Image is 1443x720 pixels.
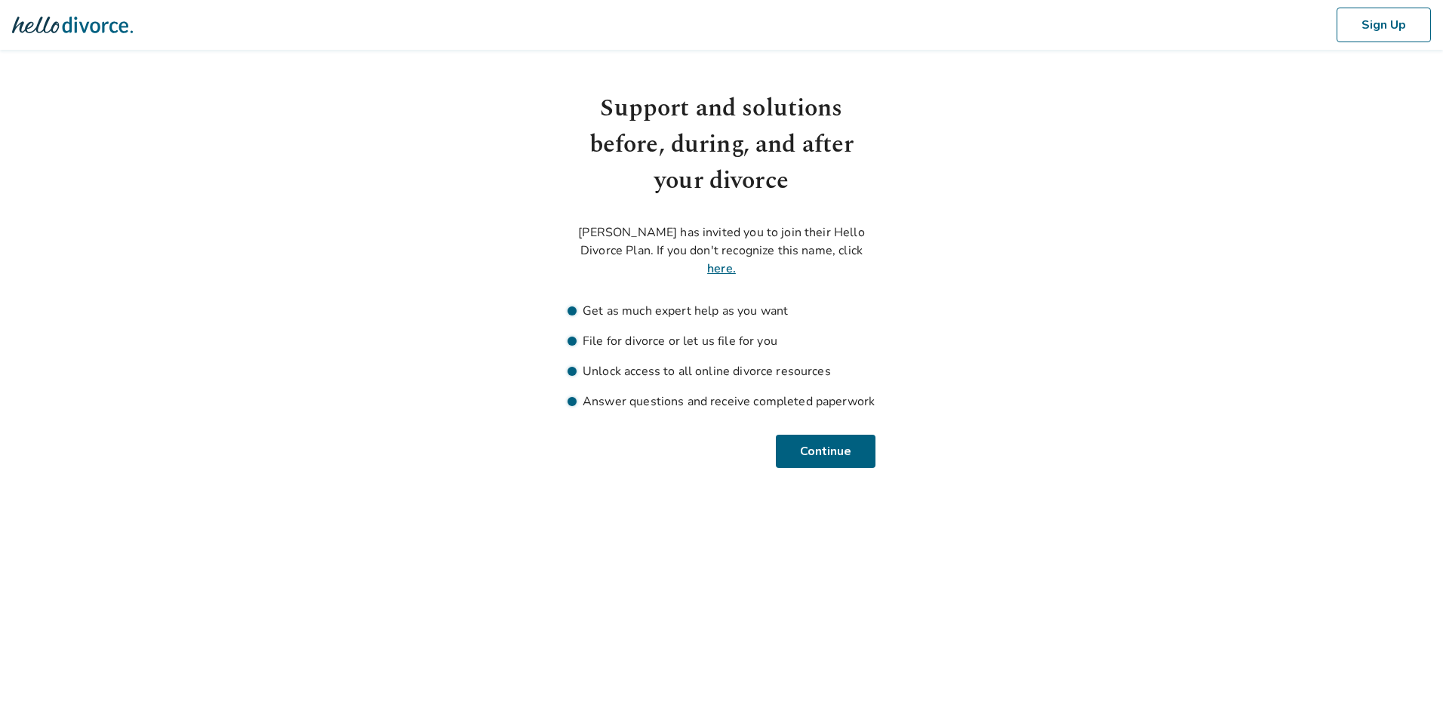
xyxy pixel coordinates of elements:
[568,332,875,350] li: File for divorce or let us file for you
[778,435,875,468] button: Continue
[707,260,736,277] a: here.
[568,223,875,278] p: [PERSON_NAME] has invited you to join their Hello Divorce Plan. If you don't recognize this name,...
[568,362,875,380] li: Unlock access to all online divorce resources
[1337,8,1431,42] button: Sign Up
[568,91,875,199] h1: Support and solutions before, during, and after your divorce
[12,10,133,40] img: Hello Divorce Logo
[568,392,875,411] li: Answer questions and receive completed paperwork
[568,302,875,320] li: Get as much expert help as you want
